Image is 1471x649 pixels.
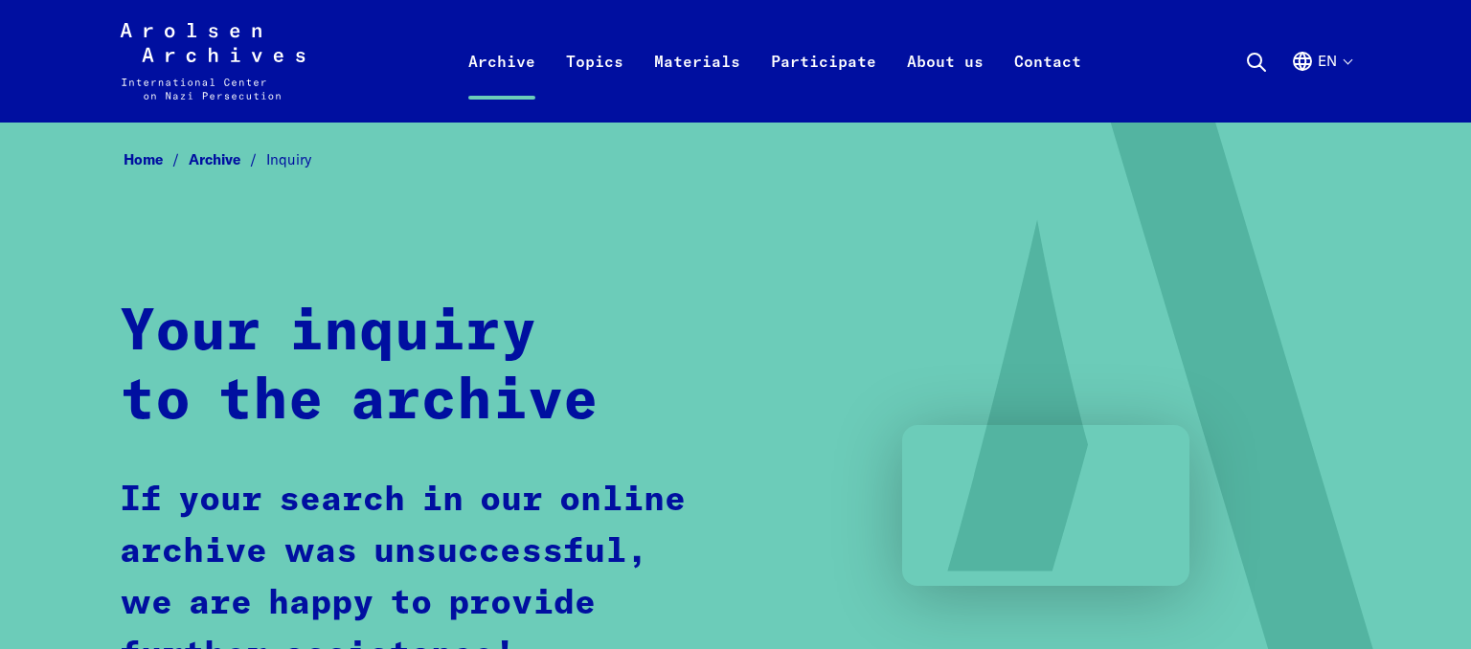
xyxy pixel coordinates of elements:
[999,46,1097,123] a: Contact
[266,150,311,168] span: Inquiry
[1291,50,1351,119] button: English, language selection
[120,304,599,431] strong: Your inquiry to the archive
[189,150,266,168] a: Archive
[453,23,1097,100] nav: Primary
[551,46,639,123] a: Topics
[120,145,1351,175] nav: Breadcrumb
[892,46,999,123] a: About us
[124,150,189,168] a: Home
[453,46,551,123] a: Archive
[639,46,756,123] a: Materials
[756,46,892,123] a: Participate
